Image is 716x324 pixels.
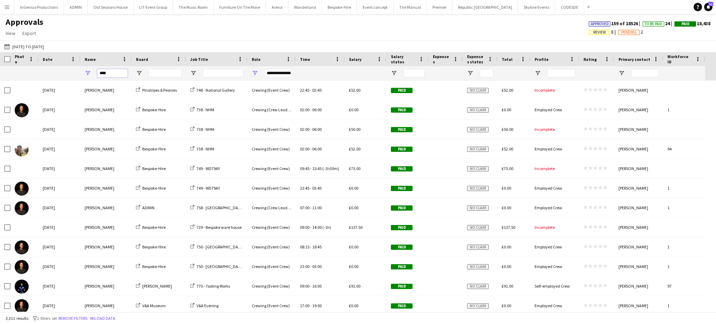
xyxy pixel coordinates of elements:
div: [PERSON_NAME] [614,159,663,178]
a: 738 - NHM [190,146,214,152]
div: Crewing (Event Crew) [248,80,296,100]
div: 1 [663,100,705,119]
div: [PERSON_NAME] [614,178,663,198]
div: [DATE] [38,100,80,119]
span: Paid [391,245,413,250]
div: 97 [663,276,705,296]
span: Paid [391,107,413,113]
button: ADMIN [64,0,88,14]
a: 739 - Bespoke ware house [190,225,242,230]
div: [PERSON_NAME] [614,296,663,315]
div: [PERSON_NAME] [80,159,132,178]
span: 09:00 [300,283,309,289]
span: 08:15 [300,244,309,249]
span: Salary status [391,54,416,64]
span: 23:00 [300,264,309,269]
span: 02:00 [300,127,309,132]
span: 738 - NHM [196,127,214,132]
span: - [310,205,312,210]
div: Crewing (Crew Leader) [248,198,296,217]
a: 748 - National Gallery [190,87,235,93]
button: Wonderland [288,0,322,14]
span: - [310,146,312,152]
span: Incomplete [535,166,555,171]
div: [DATE] [38,80,80,100]
span: Pinstripes & Peonies [142,87,177,93]
button: Old Sessions House [88,0,134,14]
button: Open Filter Menu [136,70,142,76]
span: Date [43,57,52,62]
button: Premier [427,0,452,14]
span: 19:00 [312,303,322,308]
span: Rating [583,57,597,62]
div: [DATE] [38,120,80,139]
a: Bespoke-Hire [136,107,166,112]
a: 770 - Tooting Works [190,283,230,289]
span: Expenses [433,54,450,64]
span: £0.00 [502,303,511,308]
span: 18,438 [674,20,710,27]
span: £50.00 [502,127,513,132]
div: [PERSON_NAME] [614,80,663,100]
img: Andrew Webster [15,280,29,294]
span: ADMIN [142,205,155,210]
div: Crewing (Event Crew) [248,257,296,276]
span: Name [85,57,96,62]
span: Paid [391,225,413,230]
span: View [6,30,15,36]
div: 94 [663,139,705,159]
button: The Music Room [173,0,214,14]
span: 02:00 [300,107,309,112]
span: Bespoke-Hire [142,146,166,152]
a: 749 - WD79AY [190,185,220,191]
span: £0.00 [502,185,511,191]
a: Bespoke-Hire [136,146,166,152]
input: Primary contact Filter Input [631,69,659,77]
span: 738 - NHM [196,107,214,112]
span: 03:00 [312,264,322,269]
button: CODESDE [555,0,584,14]
span: No claim [467,127,489,132]
span: Approved [591,22,609,26]
button: Skyline Events [518,0,555,14]
a: ADMIN [136,205,155,210]
span: Employed Crew [535,244,562,249]
a: View [3,29,18,38]
span: 09:00 [300,225,309,230]
span: Bespoke-Hire [142,185,166,191]
span: 06:00 [312,127,322,132]
span: 02:00 [300,146,309,152]
a: 750 - [GEOGRAPHIC_DATA] [190,244,244,249]
span: Expenses status [467,54,485,64]
button: Open Filter Menu [535,70,541,76]
div: [PERSON_NAME] [80,80,132,100]
div: [PERSON_NAME] [80,296,132,315]
span: - [310,303,312,308]
div: [DATE] [38,257,80,276]
a: V&A Evening [190,303,219,308]
a: 738 - NHM [190,107,214,112]
div: [PERSON_NAME] [80,120,132,139]
a: [PERSON_NAME] [136,283,172,289]
div: [PERSON_NAME] [80,198,132,217]
div: [PERSON_NAME] [614,218,663,237]
div: Crewing (Event Crew) [248,276,296,296]
span: 748 - National Gallery [196,87,235,93]
div: [PERSON_NAME] [80,257,132,276]
button: Open Filter Menu [618,70,625,76]
span: 23:45 [300,185,309,191]
span: 159 of 18526 [589,20,643,27]
div: [PERSON_NAME] [80,276,132,296]
span: [PERSON_NAME] [142,283,172,289]
span: Bespoke-Hire [142,107,166,112]
span: To Be Paid [645,22,662,26]
span: Job Title [190,57,208,62]
span: 06:00 [312,107,322,112]
div: [PERSON_NAME] [80,218,132,237]
span: 738 - NHM [196,146,214,152]
span: 17:00 [300,303,309,308]
a: Bespoke-Hire [136,244,166,249]
span: Workforce ID [667,54,693,64]
span: 739 - Bespoke ware house [196,225,242,230]
span: Employed Crew [535,185,562,191]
